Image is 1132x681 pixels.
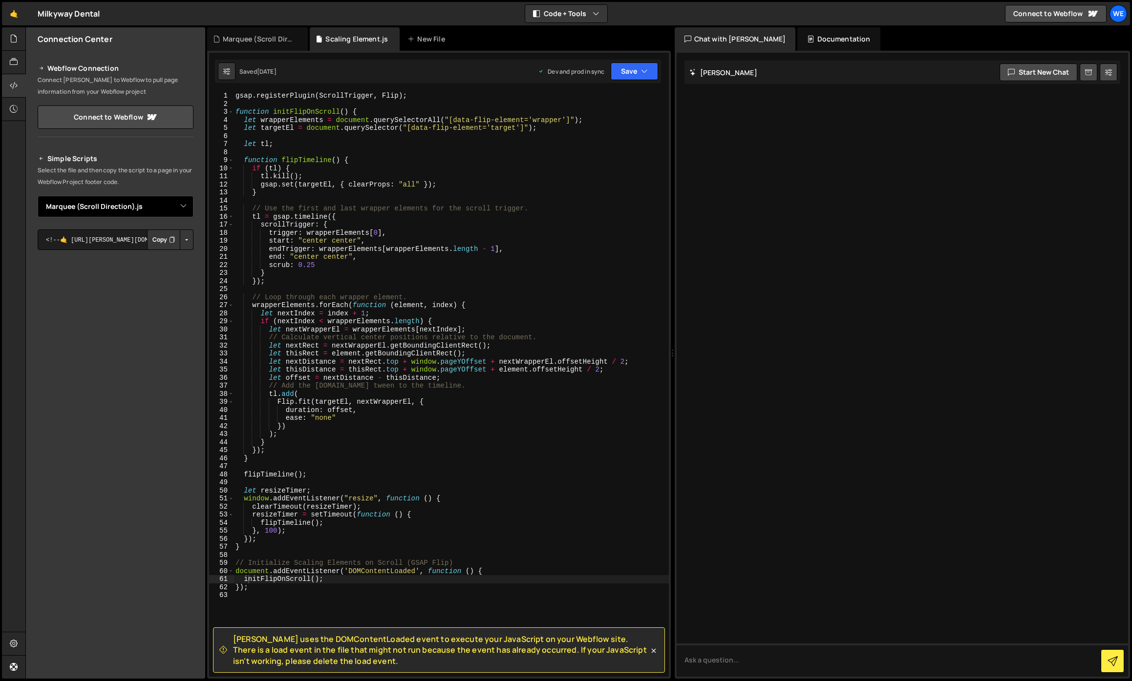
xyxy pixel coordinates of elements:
p: Connect [PERSON_NAME] to Webflow to pull page information from your Webflow project [38,74,193,98]
div: 7 [209,140,234,148]
div: Milkyway Dental [38,8,100,20]
div: Documentation [797,27,880,51]
h2: Webflow Connection [38,62,193,74]
div: Marquee (Scroll Direction).js [223,34,296,44]
div: 28 [209,310,234,318]
div: 49 [209,478,234,487]
div: 24 [209,277,234,286]
div: 5 [209,124,234,132]
div: 48 [209,471,234,479]
a: Connect to Webflow [38,105,193,129]
div: 29 [209,317,234,326]
a: We [1110,5,1127,22]
div: 33 [209,350,234,358]
div: [DATE] [257,67,277,76]
p: Select the file and then copy the script to a page in your Webflow Project footer code. [38,165,193,188]
div: 18 [209,229,234,237]
div: 47 [209,462,234,471]
div: 45 [209,446,234,454]
div: 44 [209,438,234,447]
div: 9 [209,156,234,165]
div: 12 [209,181,234,189]
div: 30 [209,326,234,334]
div: 55 [209,527,234,535]
div: 52 [209,503,234,511]
div: 53 [209,511,234,519]
div: 25 [209,285,234,293]
div: 50 [209,487,234,495]
div: 1 [209,92,234,100]
div: 19 [209,237,234,245]
div: 34 [209,358,234,366]
div: 23 [209,269,234,277]
iframe: YouTube video player [38,360,194,448]
div: 15 [209,205,234,213]
a: 🤙 [2,2,26,25]
iframe: YouTube video player [38,266,194,354]
div: 46 [209,454,234,463]
h2: Connection Center [38,34,112,44]
div: 57 [209,543,234,551]
div: 21 [209,253,234,261]
div: Saved [239,67,277,76]
div: 58 [209,551,234,559]
div: 14 [209,197,234,205]
div: Chat with [PERSON_NAME] [675,27,796,51]
button: Start new chat [1000,63,1077,81]
div: 10 [209,165,234,173]
div: Scaling Element.js [325,34,388,44]
textarea: <!--🤙 [URL][PERSON_NAME][DOMAIN_NAME]> <script>document.addEventListener("DOMContentLoaded", func... [38,229,193,250]
a: Connect to Webflow [1005,5,1107,22]
button: Save [611,62,658,80]
div: 2 [209,100,234,108]
div: 42 [209,422,234,431]
div: 17 [209,221,234,229]
div: 51 [209,495,234,503]
div: 38 [209,390,234,398]
div: 27 [209,301,234,310]
div: 62 [209,583,234,592]
div: 3 [209,108,234,116]
div: 43 [209,430,234,438]
div: 40 [209,406,234,414]
div: 26 [209,293,234,302]
div: 32 [209,342,234,350]
div: 59 [209,559,234,567]
button: Copy [147,229,180,250]
div: 37 [209,382,234,390]
div: 54 [209,519,234,527]
div: 31 [209,333,234,342]
h2: [PERSON_NAME] [689,68,757,77]
div: 22 [209,261,234,269]
div: 13 [209,188,234,197]
div: 60 [209,567,234,576]
h2: Simple Scripts [38,153,193,165]
div: 4 [209,116,234,124]
div: 36 [209,374,234,382]
div: 20 [209,245,234,253]
div: 39 [209,398,234,406]
div: Button group with nested dropdown [147,229,193,250]
div: 35 [209,366,234,374]
div: 6 [209,132,234,141]
div: 8 [209,148,234,157]
div: 41 [209,414,234,422]
div: New File [407,34,449,44]
div: 63 [209,591,234,599]
div: 56 [209,535,234,543]
div: 16 [209,213,234,221]
div: 11 [209,172,234,181]
div: Dev and prod in sync [538,67,604,76]
button: Code + Tools [525,5,607,22]
div: 61 [209,575,234,583]
span: [PERSON_NAME] uses the DOMContentLoaded event to execute your JavaScript on your Webflow site. Th... [233,634,649,666]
